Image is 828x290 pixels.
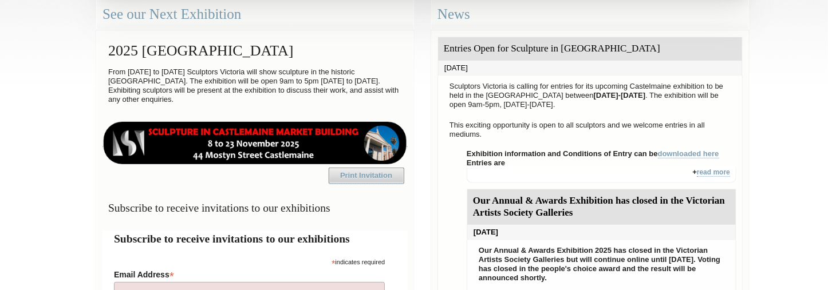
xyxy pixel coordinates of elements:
[473,243,730,285] p: Our Annual & Awards Exhibition 2025 has closed in the Victorian Artists Society Galleries but wil...
[329,168,404,184] a: Print Invitation
[444,118,736,142] p: This exciting opportunity is open to all sculptors and we welcome entries in all mediums.
[467,168,736,183] div: +
[102,122,408,164] img: castlemaine-ldrbd25v2.png
[114,256,385,267] div: indicates required
[444,79,736,112] p: Sculptors Victoria is calling for entries for its upcoming Castelmaine exhibition to be held in t...
[438,61,742,76] div: [DATE]
[114,231,396,247] h2: Subscribe to receive invitations to our exhibitions
[697,168,730,177] a: read more
[467,225,736,240] div: [DATE]
[438,37,742,61] div: Entries Open for Sculpture in [GEOGRAPHIC_DATA]
[467,149,719,158] strong: Exhibition information and Conditions of Entry can be
[102,65,408,107] p: From [DATE] to [DATE] Sculptors Victoria will show sculpture in the historic [GEOGRAPHIC_DATA]. T...
[467,189,736,225] div: Our Annual & Awards Exhibition has closed in the Victorian Artists Society Galleries
[594,91,646,100] strong: [DATE]-[DATE]
[658,149,719,158] a: downloaded here
[102,197,408,219] h3: Subscribe to receive invitations to our exhibitions
[114,267,385,280] label: Email Address
[102,37,408,65] h2: 2025 [GEOGRAPHIC_DATA]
